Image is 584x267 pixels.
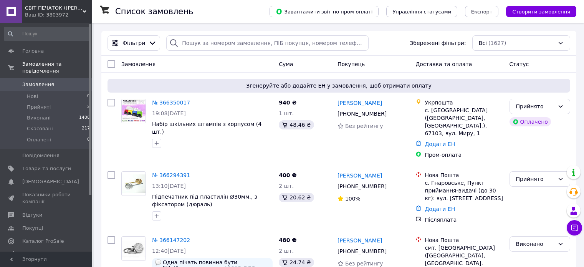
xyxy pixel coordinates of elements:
span: 2 шт. [279,183,294,189]
span: Нові [27,93,38,100]
span: 400 ₴ [279,172,296,178]
div: [PHONE_NUMBER] [336,181,388,192]
a: [PERSON_NAME] [337,172,382,179]
div: Нова Пошта [425,171,503,179]
div: Укрпошта [425,99,503,106]
span: 0 [87,93,90,100]
a: № 366147202 [152,237,190,243]
div: Виконано [516,240,554,248]
span: Скасовані [27,125,53,132]
input: Пошук [4,27,91,41]
img: :speech_balloon: [155,259,161,265]
div: с. [GEOGRAPHIC_DATA] ([GEOGRAPHIC_DATA], [GEOGRAPHIC_DATA].), 67103, вул. Миру, 1 [425,106,503,137]
span: 217 [82,125,90,132]
span: Показники роботи компанії [22,191,71,205]
a: [PERSON_NAME] [337,237,382,244]
span: Завантажити звіт по пром-оплаті [276,8,372,15]
button: Завантажити звіт по пром-оплаті [270,6,379,17]
span: Замовлення та повідомлення [22,61,92,75]
a: Набір шкільних штампів з корпусом (4 шт.) [152,121,261,135]
span: Статус [510,61,529,67]
span: Експорт [471,9,493,15]
div: 24.74 ₴ [279,258,314,267]
span: (1627) [488,40,506,46]
a: Додати ЕН [425,206,455,212]
button: Створити замовлення [506,6,576,17]
button: Управління статусами [386,6,457,17]
div: Прийнято [516,175,554,183]
span: Збережені фільтри: [410,39,466,47]
span: 13:10[DATE] [152,183,186,189]
span: 1408 [79,114,90,121]
span: Без рейтингу [345,123,383,129]
button: Експорт [465,6,499,17]
img: Фото товару [122,174,146,192]
a: Фото товару [121,236,146,261]
div: 48.46 ₴ [279,120,314,129]
div: [PHONE_NUMBER] [336,246,388,257]
span: Фільтри [122,39,145,47]
a: Підпечатник під пластилін Ø30мм., з фіксатором (дюраль) [152,194,257,207]
div: Прийнято [516,102,554,111]
a: № 366350017 [152,100,190,106]
a: Створити замовлення [498,8,576,14]
span: Оплачені [27,136,51,143]
span: Доставка та оплата [415,61,472,67]
span: 2 [87,104,90,111]
span: Згенеруйте або додайте ЕН у замовлення, щоб отримати оплату [111,82,567,90]
input: Пошук за номером замовлення, ПІБ покупця, номером телефону, Email, номером накладної [166,35,369,51]
h1: Список замовлень [115,7,193,16]
span: Головна [22,48,44,55]
span: 19:08[DATE] [152,110,186,116]
div: [PHONE_NUMBER] [336,108,388,119]
div: с. Гнаровське, Пункт приймання-видачі (до 30 кг): вул. [STREET_ADDRESS] [425,179,503,202]
span: Створити замовлення [512,9,570,15]
span: 2 шт. [279,248,294,254]
img: Фото товару [122,99,146,123]
span: СВІТ ПЕЧАТОК (ФОП Коваленко Є.С.) [25,5,83,12]
span: 1 шт. [279,110,294,116]
a: Додати ЕН [425,141,455,147]
div: Пром-оплата [425,151,503,159]
div: Оплачено [510,117,551,126]
span: 12:40[DATE] [152,248,186,254]
span: Каталог ProSale [22,238,64,245]
a: № 366294391 [152,172,190,178]
span: Замовлення [121,61,156,67]
button: Чат з покупцем [567,220,582,235]
div: Післяплата [425,216,503,224]
span: Покупці [22,225,43,232]
span: Товари та послуги [22,165,71,172]
span: Виконані [27,114,51,121]
span: Всі [479,39,487,47]
span: Повідомлення [22,152,60,159]
span: Покупець [337,61,365,67]
a: Фото товару [121,171,146,196]
span: Відгуки [22,212,42,219]
img: Фото товару [122,237,146,260]
span: 0 [87,136,90,143]
span: Аналітика [22,251,49,258]
span: 940 ₴ [279,100,296,106]
div: Ваш ID: 3803972 [25,12,92,18]
span: Cума [279,61,293,67]
span: Без рейтингу [345,260,383,267]
div: Нова Пошта [425,236,503,244]
span: 100% [345,196,361,202]
a: [PERSON_NAME] [337,99,382,107]
span: Управління статусами [392,9,451,15]
span: [DEMOGRAPHIC_DATA] [22,178,79,185]
a: Фото товару [121,99,146,123]
span: 480 ₴ [279,237,296,243]
div: 20.62 ₴ [279,193,314,202]
span: Замовлення [22,81,54,88]
span: Прийняті [27,104,51,111]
